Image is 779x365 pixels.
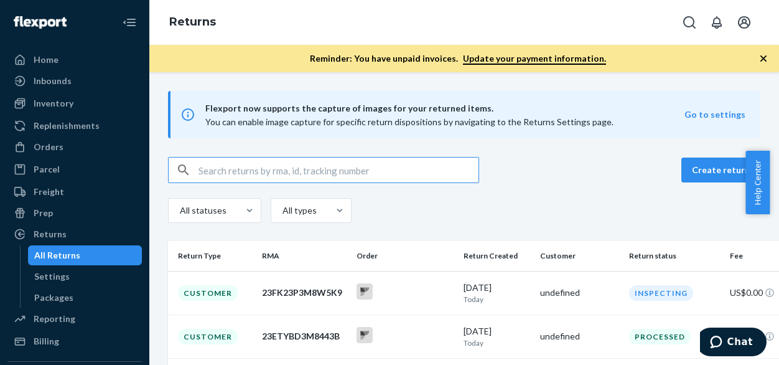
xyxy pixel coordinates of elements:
[745,151,770,214] button: Help Center
[681,158,760,183] button: Create return
[7,224,142,244] a: Returns
[464,294,531,305] p: Today
[464,282,531,305] div: [DATE]
[34,120,100,132] div: Replenishments
[180,204,225,217] div: All statuses
[7,137,142,157] a: Orders
[7,159,142,179] a: Parcel
[178,329,238,344] div: Customer
[34,228,67,240] div: Returns
[310,52,606,65] p: Reminder: You have unpaid invoices.
[257,241,352,271] th: RMA
[704,10,729,35] button: Open notifications
[684,108,745,121] button: Go to settings
[34,335,59,348] div: Billing
[34,249,80,262] div: All Returns
[34,163,60,176] div: Parcel
[7,309,142,329] a: Reporting
[282,204,315,217] div: All types
[34,97,73,110] div: Inventory
[34,75,72,87] div: Inbounds
[28,288,142,308] a: Packages
[464,338,531,348] p: Today
[34,207,53,219] div: Prep
[624,241,725,271] th: Return status
[159,4,226,40] ol: breadcrumbs
[205,116,613,127] span: You can enable image capture for specific return dispositions by navigating to the Returns Settin...
[463,53,606,65] a: Update your payment information.
[262,330,347,343] div: 23ETYBD3M8443B
[7,50,142,70] a: Home
[117,10,142,35] button: Close Navigation
[168,241,257,271] th: Return Type
[169,15,216,29] a: Returns
[459,241,536,271] th: Return Created
[352,241,458,271] th: Order
[629,329,691,344] div: Processed
[7,71,142,91] a: Inbounds
[732,10,757,35] button: Open account menu
[198,158,478,183] input: Search returns by rma, id, tracking number
[535,241,624,271] th: Customer
[7,182,142,202] a: Freight
[7,331,142,351] a: Billing
[34,141,63,153] div: Orders
[700,328,767,359] iframe: Opens a widget where you can chat to one of our agents
[7,93,142,113] a: Inventory
[540,287,619,299] div: undefined
[464,325,531,348] div: [DATE]
[540,330,619,343] div: undefined
[7,203,142,223] a: Prep
[205,101,684,116] span: Flexport now supports the capture of images for your returned items.
[7,116,142,136] a: Replenishments
[677,10,702,35] button: Open Search Box
[34,270,70,283] div: Settings
[262,287,347,299] div: 23FK23P3M8W5K9
[28,267,142,287] a: Settings
[178,285,238,301] div: Customer
[34,186,64,198] div: Freight
[629,285,693,301] div: Inspecting
[34,313,75,325] div: Reporting
[34,54,58,66] div: Home
[14,16,67,29] img: Flexport logo
[34,292,73,304] div: Packages
[28,245,142,265] a: All Returns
